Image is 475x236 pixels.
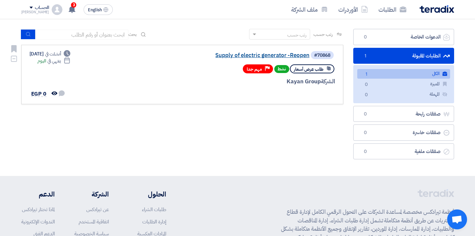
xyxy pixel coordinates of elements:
div: [DATE] [30,50,71,57]
div: [PERSON_NAME] [21,10,49,14]
div: اليوم [37,57,70,64]
span: أنشئت في [45,50,61,57]
a: المهملة [357,90,450,99]
div: Open chat [447,209,467,229]
a: عن تيرادكس [86,206,109,213]
a: Supply of electric generator -Reopen [177,52,309,58]
span: 0 [362,34,370,40]
div: #70868 [314,53,330,58]
a: ملف الشركة [286,2,333,17]
li: الدعم [21,189,55,199]
span: طلب عرض أسعار [294,66,323,72]
div: الحساب [35,5,49,11]
span: مهم جدا [247,66,262,72]
span: بحث [128,31,137,38]
span: نشط [274,65,289,73]
span: رتب حسب [313,31,332,38]
div: Kayan Group [175,77,335,86]
span: 1 [363,71,371,78]
span: 0 [362,148,370,155]
a: الطلبات [373,2,412,17]
li: الشركة [74,189,109,199]
span: 3 [71,2,76,8]
a: الدعوات الخاصة0 [353,29,454,45]
span: 0 [362,111,370,118]
a: لماذا تختار تيرادكس [22,206,55,213]
span: ينتهي في [47,57,61,64]
input: ابحث بعنوان أو رقم الطلب [35,30,128,39]
a: صفقات رابحة0 [353,106,454,122]
a: الندوات الإلكترونية [21,218,55,225]
span: الشركة [321,77,335,86]
img: profile_test.png [52,4,62,15]
a: طلبات الشراء [142,206,166,213]
img: Teradix logo [420,5,454,13]
span: 0 [362,129,370,136]
a: إدارة الطلبات [142,218,166,225]
a: صفقات خاسرة0 [353,124,454,141]
div: رتب حسب [287,32,306,39]
span: EGP 0 [31,90,47,98]
a: الطلبات المقبولة1 [353,48,454,64]
a: الكل [357,69,450,79]
a: الأوردرات [333,2,373,17]
a: صفقات ملغية0 [353,143,454,160]
span: 1 [362,53,370,59]
a: اتفاقية المستخدم [79,218,109,225]
span: 0 [363,81,371,88]
span: 0 [363,92,371,99]
li: الحلول [129,189,166,199]
a: المميزة [357,79,450,89]
button: English [84,4,113,15]
span: English [88,8,102,12]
